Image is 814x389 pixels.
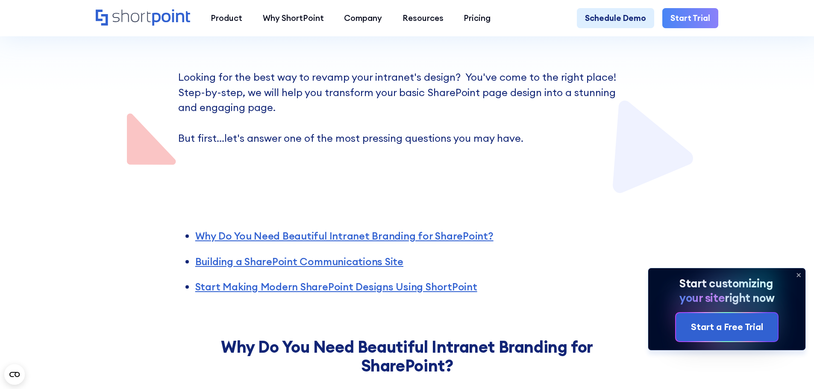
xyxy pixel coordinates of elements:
strong: Why Do You Need Beautiful Intranet Branding for SharePoint? [221,336,593,376]
a: Start Trial [662,8,718,29]
a: Why Do You Need Beautiful Intranet Branding for SharePoint? [195,229,494,242]
div: Product [211,12,242,24]
div: Pricing [464,12,491,24]
a: Start Making Modern SharePoint Designs Using ShortPoint [195,280,477,293]
a: Resources [392,8,454,29]
a: Product [200,8,253,29]
a: Home [96,9,190,27]
div: Why ShortPoint [263,12,324,24]
div: Start a Free Trial [691,320,763,334]
a: Start a Free Trial [676,313,778,341]
button: Open CMP widget [4,364,25,385]
div: Company [344,12,382,24]
a: Pricing [454,8,501,29]
a: Why ShortPoint [253,8,334,29]
a: Schedule Demo [577,8,654,29]
a: Building a SharePoint Communications Site [195,255,403,268]
div: Resources [403,12,444,24]
a: Company [334,8,392,29]
p: Looking for the best way to revamp your intranet's design? You've come to the right place! Step-b... [178,70,636,146]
